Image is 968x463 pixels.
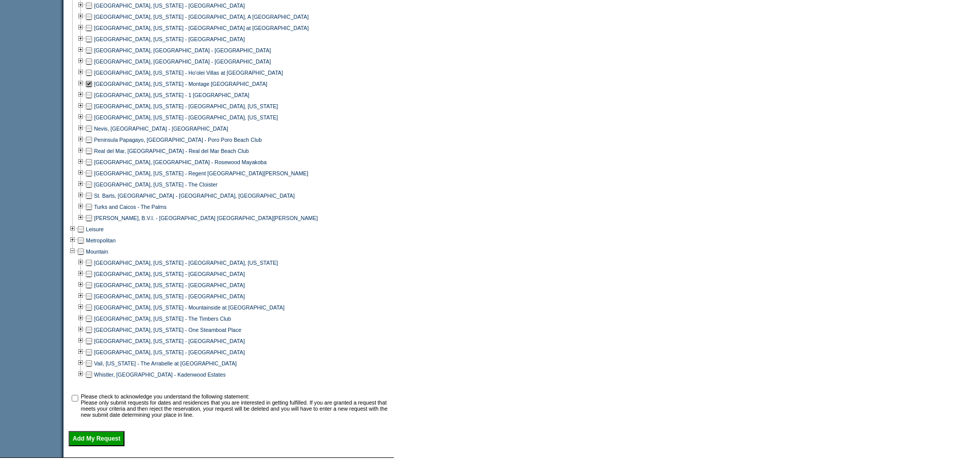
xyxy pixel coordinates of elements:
a: [GEOGRAPHIC_DATA], [US_STATE] - Regent [GEOGRAPHIC_DATA][PERSON_NAME] [94,170,308,176]
a: St. Barts, [GEOGRAPHIC_DATA] - [GEOGRAPHIC_DATA], [GEOGRAPHIC_DATA] [94,193,295,199]
a: [GEOGRAPHIC_DATA], [US_STATE] - [GEOGRAPHIC_DATA] [94,349,245,355]
a: [GEOGRAPHIC_DATA], [US_STATE] - One Steamboat Place [94,327,241,333]
a: Whistler, [GEOGRAPHIC_DATA] - Kadenwood Estates [94,372,226,378]
a: [GEOGRAPHIC_DATA], [US_STATE] - [GEOGRAPHIC_DATA] [94,36,245,42]
a: [GEOGRAPHIC_DATA], [GEOGRAPHIC_DATA] - [GEOGRAPHIC_DATA] [94,47,271,53]
a: Vail, [US_STATE] - The Arrabelle at [GEOGRAPHIC_DATA] [94,360,237,366]
a: [GEOGRAPHIC_DATA], [US_STATE] - Mountainside at [GEOGRAPHIC_DATA] [94,304,285,311]
a: [GEOGRAPHIC_DATA], [US_STATE] - [GEOGRAPHIC_DATA] [94,293,245,299]
a: Real del Mar, [GEOGRAPHIC_DATA] - Real del Mar Beach Club [94,148,249,154]
a: Turks and Caicos - The Palms [94,204,167,210]
a: [PERSON_NAME], B.V.I. - [GEOGRAPHIC_DATA] [GEOGRAPHIC_DATA][PERSON_NAME] [94,215,318,221]
a: [GEOGRAPHIC_DATA], [US_STATE] - [GEOGRAPHIC_DATA], [US_STATE] [94,103,278,109]
a: [GEOGRAPHIC_DATA], [US_STATE] - 1 [GEOGRAPHIC_DATA] [94,92,249,98]
a: [GEOGRAPHIC_DATA], [US_STATE] - [GEOGRAPHIC_DATA], A [GEOGRAPHIC_DATA] [94,14,308,20]
a: Peninsula Papagayo, [GEOGRAPHIC_DATA] - Poro Poro Beach Club [94,137,262,143]
a: Leisure [86,226,104,232]
a: [GEOGRAPHIC_DATA], [GEOGRAPHIC_DATA] - Rosewood Mayakoba [94,159,267,165]
input: Add My Request [69,431,124,446]
a: Mountain [86,249,108,255]
a: [GEOGRAPHIC_DATA], [US_STATE] - [GEOGRAPHIC_DATA] at [GEOGRAPHIC_DATA] [94,25,308,31]
a: [GEOGRAPHIC_DATA], [US_STATE] - [GEOGRAPHIC_DATA] [94,282,245,288]
td: Please check to acknowledge you understand the following statement: Please only submit requests f... [81,393,390,418]
a: Nevis, [GEOGRAPHIC_DATA] - [GEOGRAPHIC_DATA] [94,126,228,132]
a: [GEOGRAPHIC_DATA], [US_STATE] - [GEOGRAPHIC_DATA], [US_STATE] [94,114,278,120]
a: [GEOGRAPHIC_DATA], [US_STATE] - [GEOGRAPHIC_DATA], [US_STATE] [94,260,278,266]
a: [GEOGRAPHIC_DATA], [GEOGRAPHIC_DATA] - [GEOGRAPHIC_DATA] [94,58,271,65]
a: [GEOGRAPHIC_DATA], [US_STATE] - Montage [GEOGRAPHIC_DATA] [94,81,267,87]
a: Metropolitan [86,237,116,243]
a: [GEOGRAPHIC_DATA], [US_STATE] - [GEOGRAPHIC_DATA] [94,338,245,344]
a: [GEOGRAPHIC_DATA], [US_STATE] - Ho'olei Villas at [GEOGRAPHIC_DATA] [94,70,283,76]
a: [GEOGRAPHIC_DATA], [US_STATE] - The Timbers Club [94,316,231,322]
a: [GEOGRAPHIC_DATA], [US_STATE] - [GEOGRAPHIC_DATA] [94,271,245,277]
a: [GEOGRAPHIC_DATA], [US_STATE] - [GEOGRAPHIC_DATA] [94,3,245,9]
a: [GEOGRAPHIC_DATA], [US_STATE] - The Cloister [94,181,217,188]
